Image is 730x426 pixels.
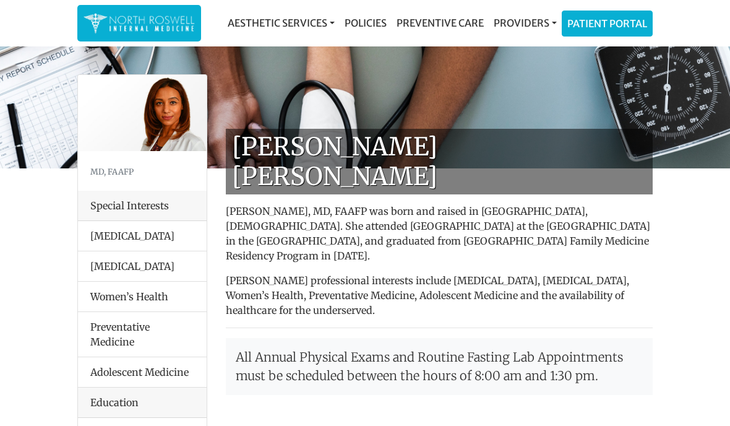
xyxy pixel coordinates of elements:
[226,129,653,194] h1: [PERSON_NAME] [PERSON_NAME]
[78,357,207,388] li: Adolescent Medicine
[392,11,489,35] a: Preventive Care
[78,191,207,221] div: Special Interests
[78,75,207,151] img: Dr. Farah Mubarak Ali MD, FAAFP
[78,311,207,357] li: Preventative Medicine
[562,11,652,36] a: Patient Portal
[78,251,207,282] li: [MEDICAL_DATA]
[226,204,653,263] p: [PERSON_NAME], MD, FAAFP was born and raised in [GEOGRAPHIC_DATA], [DEMOGRAPHIC_DATA]. She attend...
[84,11,195,35] img: North Roswell Internal Medicine
[226,338,653,395] p: All Annual Physical Exams and Routine Fasting Lab Appointments must be scheduled between the hour...
[489,11,562,35] a: Providers
[340,11,392,35] a: Policies
[226,273,653,318] p: [PERSON_NAME] professional interests include [MEDICAL_DATA], [MEDICAL_DATA], Women’s Health, Prev...
[223,11,340,35] a: Aesthetic Services
[78,388,207,418] div: Education
[78,281,207,312] li: Women’s Health
[78,221,207,251] li: [MEDICAL_DATA]
[90,167,134,176] small: MD, FAAFP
